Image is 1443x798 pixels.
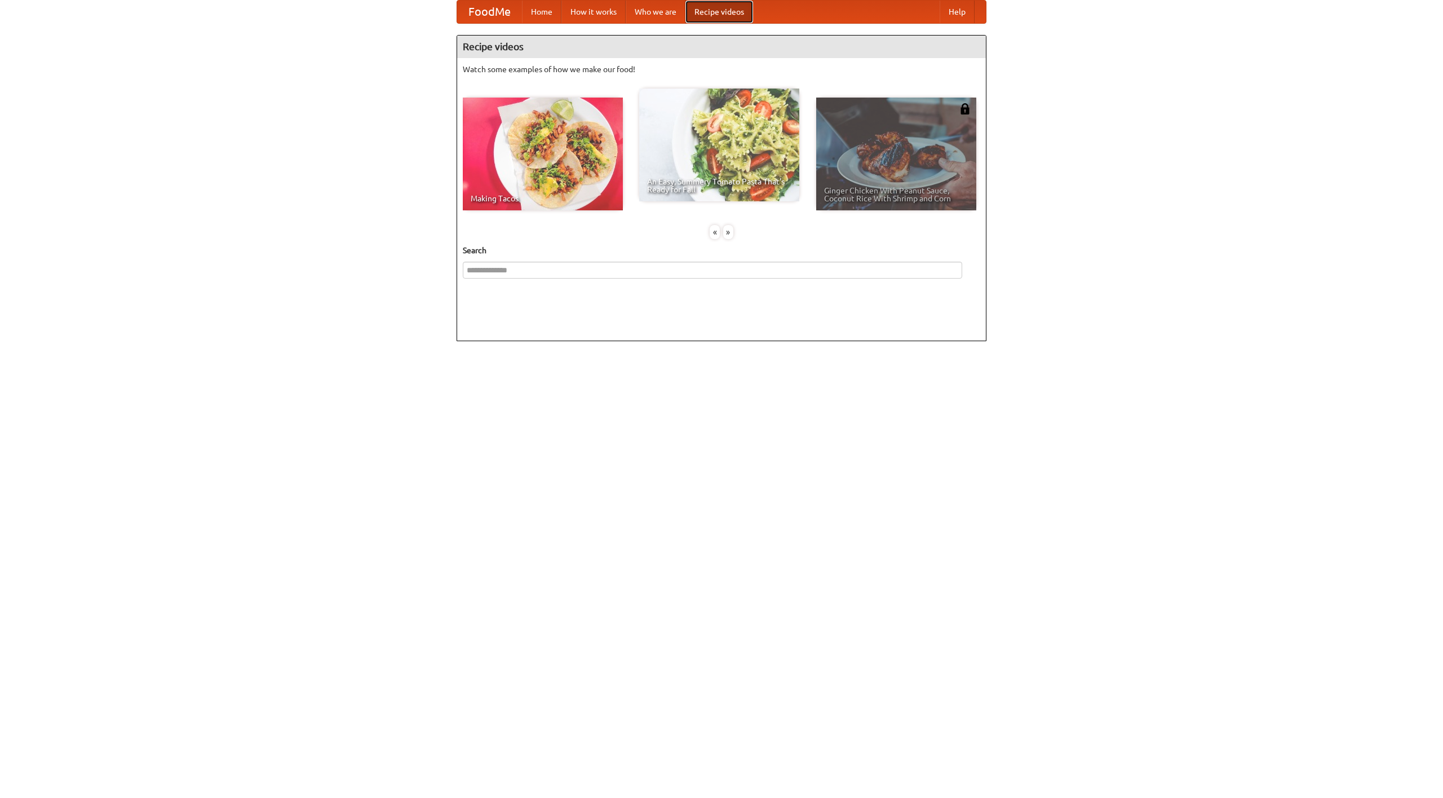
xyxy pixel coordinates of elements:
a: Home [522,1,561,23]
a: Who we are [626,1,685,23]
img: 483408.png [959,103,971,114]
div: » [723,225,733,239]
a: Help [940,1,975,23]
p: Watch some examples of how we make our food! [463,64,980,75]
a: Recipe videos [685,1,753,23]
a: Making Tacos [463,98,623,210]
span: Making Tacos [471,195,615,202]
h4: Recipe videos [457,36,986,58]
a: FoodMe [457,1,522,23]
span: An Easy, Summery Tomato Pasta That's Ready for Fall [647,178,791,193]
h5: Search [463,245,980,256]
a: How it works [561,1,626,23]
a: An Easy, Summery Tomato Pasta That's Ready for Fall [639,89,799,201]
div: « [710,225,720,239]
